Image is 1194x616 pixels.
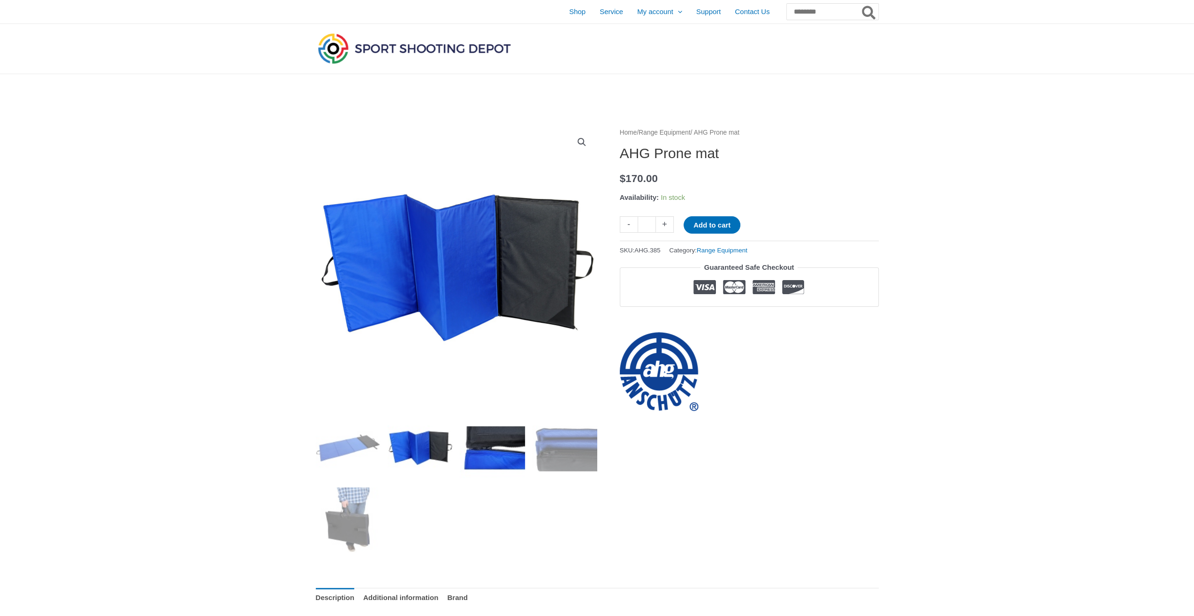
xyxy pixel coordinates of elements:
[700,261,798,274] legend: Guaranteed Safe Checkout
[316,415,381,480] img: AHG Prone mat
[620,127,879,139] nav: Breadcrumb
[363,588,438,608] a: Additional information
[620,244,661,256] span: SKU:
[316,31,513,66] img: Sport Shooting Depot
[532,415,597,480] img: AHG Prone mat - Image 4
[620,193,659,201] span: Availability:
[661,193,685,201] span: In stock
[620,173,626,184] span: $
[656,216,674,233] a: +
[620,145,879,162] h1: AHG Prone mat
[620,332,699,411] a: ahg-Anschütz
[388,415,453,480] img: AHG Prone mat - Image 2
[639,129,690,136] a: Range Equipment
[316,487,381,553] img: AHG Prone mat - Image 5
[684,216,740,234] button: Add to cart
[620,216,638,233] a: -
[460,415,525,480] img: AHG Prone mat - Image 3
[316,588,355,608] a: Description
[638,216,656,233] input: Product quantity
[634,247,661,254] span: AHG.385
[573,134,590,151] a: View full-screen image gallery
[620,314,879,325] iframe: Customer reviews powered by Trustpilot
[860,4,878,20] button: Search
[697,247,747,254] a: Range Equipment
[447,588,467,608] a: Brand
[620,173,658,184] bdi: 170.00
[620,129,637,136] a: Home
[669,244,747,256] span: Category:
